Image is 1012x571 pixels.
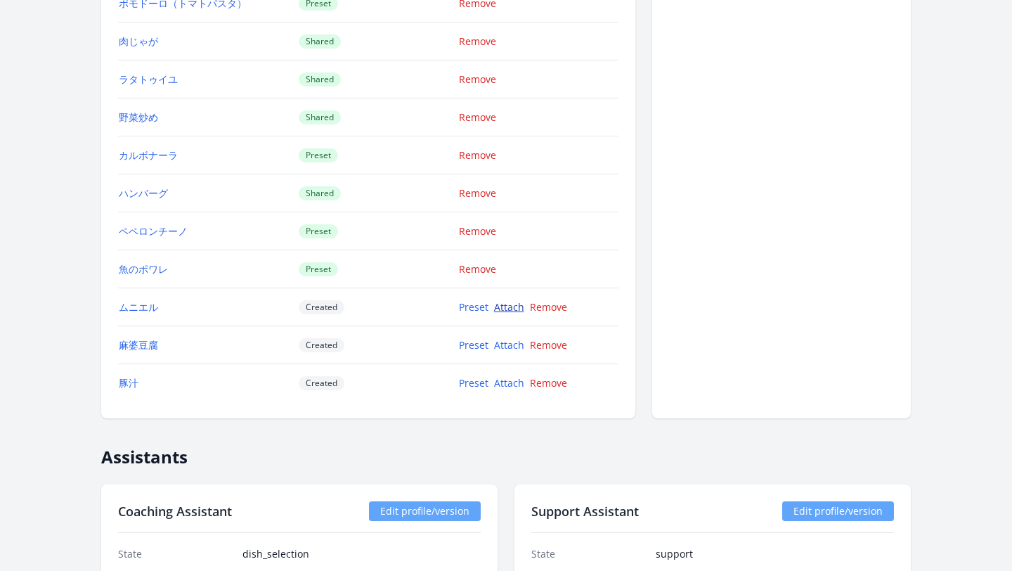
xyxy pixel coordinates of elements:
[119,224,188,238] a: ペペロンチーノ
[299,300,344,314] span: Created
[459,110,496,124] a: Remove
[119,186,168,200] a: ハンバーグ
[242,547,481,561] dd: dish_selection
[299,262,338,276] span: Preset
[369,501,481,521] a: Edit profile/version
[782,501,894,521] a: Edit profile/version
[531,501,639,521] h2: Support Assistant
[119,262,168,276] a: 魚のポワレ
[119,110,158,124] a: 野菜炒め
[459,148,496,162] a: Remove
[530,300,567,314] a: Remove
[459,300,488,314] a: Preset
[656,547,894,561] dd: support
[459,34,496,48] a: Remove
[119,338,158,352] a: 麻婆豆腐
[459,224,496,238] a: Remove
[531,547,644,561] dt: State
[119,34,158,48] a: 肉じゃが
[299,72,341,86] span: Shared
[494,338,524,352] a: Attach
[530,376,567,390] a: Remove
[119,72,178,86] a: ラタトゥイユ
[119,300,158,314] a: ムニエル
[494,376,524,390] a: Attach
[118,501,232,521] h2: Coaching Assistant
[459,338,488,352] a: Preset
[118,547,231,561] dt: State
[459,186,496,200] a: Remove
[119,148,178,162] a: カルボナーラ
[299,376,344,390] span: Created
[459,262,496,276] a: Remove
[299,186,341,200] span: Shared
[299,224,338,238] span: Preset
[299,34,341,49] span: Shared
[459,72,496,86] a: Remove
[101,435,911,468] h2: Assistants
[299,110,341,124] span: Shared
[459,376,488,390] a: Preset
[299,338,344,352] span: Created
[530,338,567,352] a: Remove
[299,148,338,162] span: Preset
[494,300,524,314] a: Attach
[119,376,138,390] a: 豚汁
